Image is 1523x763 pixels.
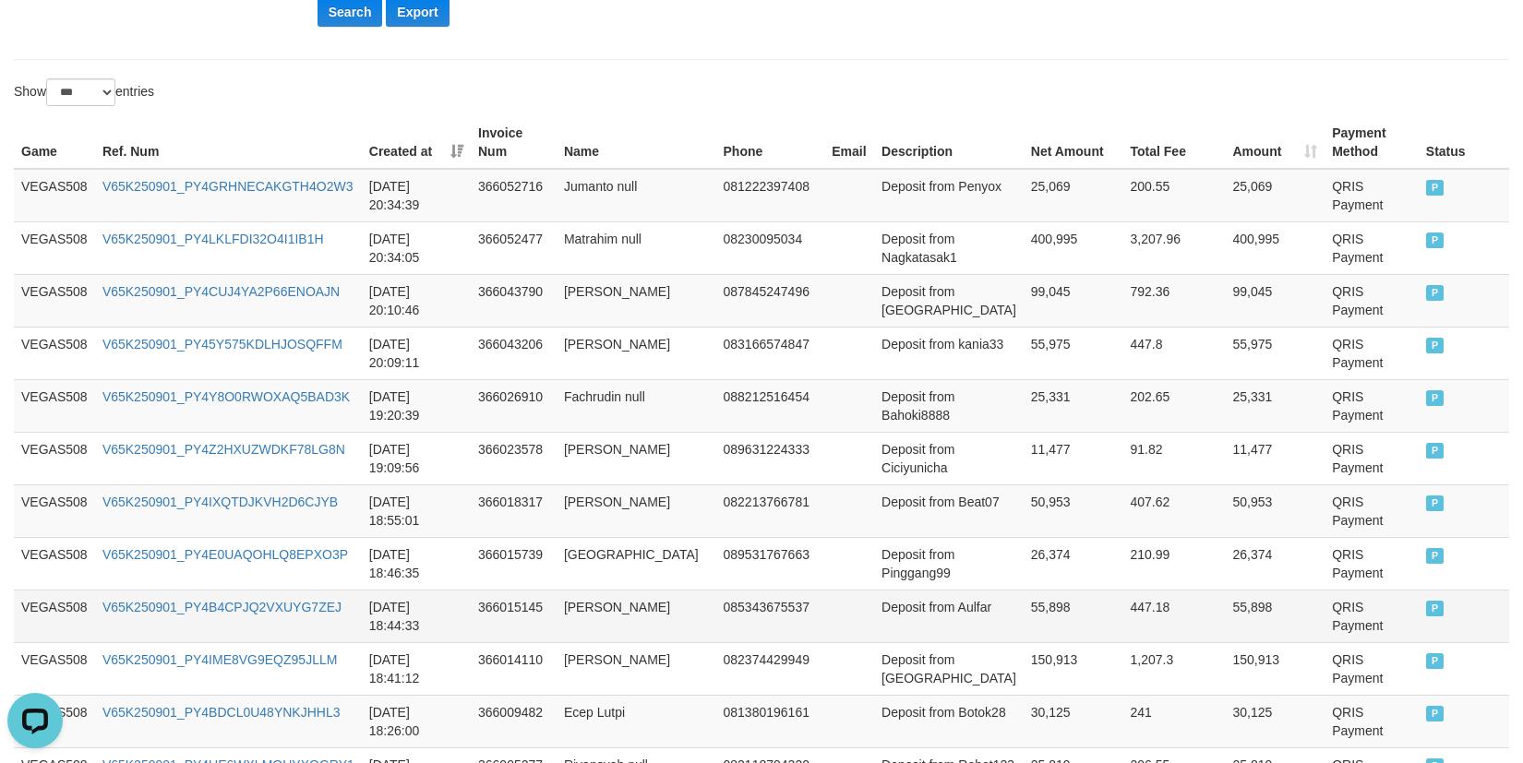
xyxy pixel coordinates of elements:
[471,590,557,642] td: 366015145
[102,337,342,352] a: V65K250901_PY45Y575KDLHJOSQFFM
[874,695,1024,747] td: Deposit from Botok28
[1325,169,1419,222] td: QRIS Payment
[716,379,825,432] td: 088212516454
[716,116,825,169] th: Phone
[557,221,716,274] td: Matrahim null
[362,169,471,222] td: [DATE] 20:34:39
[14,327,95,379] td: VEGAS508
[557,379,716,432] td: Fachrudin null
[557,432,716,484] td: [PERSON_NAME]
[95,116,362,169] th: Ref. Num
[716,221,825,274] td: 08230095034
[1225,221,1325,274] td: 400,995
[1426,338,1445,353] span: PAID
[362,274,471,327] td: [DATE] 20:10:46
[1225,169,1325,222] td: 25,069
[557,642,716,695] td: [PERSON_NAME]
[1024,484,1123,537] td: 50,953
[1426,548,1445,564] span: PAID
[1123,642,1226,695] td: 1,207.3
[102,284,340,299] a: V65K250901_PY4CUJ4YA2P66ENOAJN
[362,695,471,747] td: [DATE] 18:26:00
[362,590,471,642] td: [DATE] 18:44:33
[874,221,1024,274] td: Deposit from Nagkatasak1
[1123,274,1226,327] td: 792.36
[1024,642,1123,695] td: 150,913
[14,274,95,327] td: VEGAS508
[1024,327,1123,379] td: 55,975
[102,232,324,246] a: V65K250901_PY4LKLFDI32O4I1IB1H
[874,116,1024,169] th: Description
[471,221,557,274] td: 366052477
[874,274,1024,327] td: Deposit from [GEOGRAPHIC_DATA]
[1225,484,1325,537] td: 50,953
[362,221,471,274] td: [DATE] 20:34:05
[471,537,557,590] td: 366015739
[1123,695,1226,747] td: 241
[1419,116,1509,169] th: Status
[471,484,557,537] td: 366018317
[1325,484,1419,537] td: QRIS Payment
[1123,327,1226,379] td: 447.8
[1024,695,1123,747] td: 30,125
[102,495,338,509] a: V65K250901_PY4IXQTDJKVH2D6CJYB
[46,78,115,106] select: Showentries
[874,590,1024,642] td: Deposit from Aulfar
[362,432,471,484] td: [DATE] 19:09:56
[557,274,716,327] td: [PERSON_NAME]
[716,432,825,484] td: 089631224333
[1426,180,1445,196] span: PAID
[1225,432,1325,484] td: 11,477
[1024,274,1123,327] td: 99,045
[874,327,1024,379] td: Deposit from kania33
[1225,327,1325,379] td: 55,975
[557,327,716,379] td: [PERSON_NAME]
[14,116,95,169] th: Game
[102,600,342,614] a: V65K250901_PY4B4CPJQ2VXUYG7ZEJ
[1225,116,1325,169] th: Amount: activate to sort column ascending
[14,484,95,537] td: VEGAS508
[1426,495,1445,511] span: PAID
[1426,653,1445,669] span: PAID
[1024,169,1123,222] td: 25,069
[1426,285,1445,301] span: PAID
[102,389,350,404] a: V65K250901_PY4Y8O0RWOXAQ5BAD3K
[1325,695,1419,747] td: QRIS Payment
[716,642,825,695] td: 082374429949
[362,537,471,590] td: [DATE] 18:46:35
[1225,379,1325,432] td: 25,331
[14,221,95,274] td: VEGAS508
[14,642,95,695] td: VEGAS508
[471,379,557,432] td: 366026910
[1426,232,1445,248] span: PAID
[362,116,471,169] th: Created at: activate to sort column ascending
[1325,116,1419,169] th: Payment Method
[471,169,557,222] td: 366052716
[1024,379,1123,432] td: 25,331
[557,590,716,642] td: [PERSON_NAME]
[1225,537,1325,590] td: 26,374
[102,705,341,720] a: V65K250901_PY4BDCL0U48YNKJHHL3
[1325,274,1419,327] td: QRIS Payment
[362,327,471,379] td: [DATE] 20:09:11
[1123,590,1226,642] td: 447.18
[471,116,557,169] th: Invoice Num
[14,78,154,106] label: Show entries
[824,116,874,169] th: Email
[14,537,95,590] td: VEGAS508
[874,169,1024,222] td: Deposit from Penyox
[1325,379,1419,432] td: QRIS Payment
[471,432,557,484] td: 366023578
[1426,601,1445,616] span: PAID
[1325,642,1419,695] td: QRIS Payment
[102,442,345,457] a: V65K250901_PY4Z2HXUZWDKF78LG8N
[716,590,825,642] td: 085343675537
[1325,590,1419,642] td: QRIS Payment
[716,695,825,747] td: 081380196161
[1426,390,1445,406] span: PAID
[716,274,825,327] td: 087845247496
[14,590,95,642] td: VEGAS508
[1123,432,1226,484] td: 91.82
[557,537,716,590] td: [GEOGRAPHIC_DATA]
[716,327,825,379] td: 083166574847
